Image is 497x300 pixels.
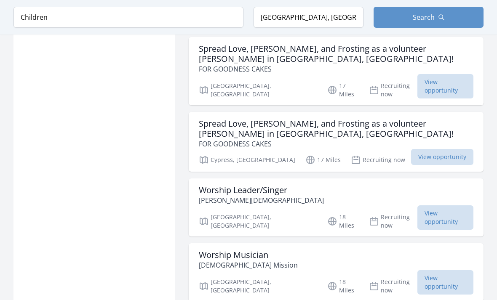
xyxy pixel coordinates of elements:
p: 17 Miles [327,82,359,99]
p: 18 Miles [327,213,359,230]
a: Spread Love, [PERSON_NAME], and Frosting as a volunteer [PERSON_NAME] in [GEOGRAPHIC_DATA], [GEOG... [189,37,484,106]
span: View opportunity [417,271,473,295]
input: Location [254,7,363,28]
p: Recruiting now [369,278,417,295]
h3: Spread Love, [PERSON_NAME], and Frosting as a volunteer [PERSON_NAME] in [GEOGRAPHIC_DATA], [GEOG... [199,119,473,139]
span: View opportunity [411,149,473,165]
p: [DEMOGRAPHIC_DATA] Mission [199,260,298,271]
p: Recruiting now [351,155,405,165]
span: View opportunity [417,206,473,230]
p: [GEOGRAPHIC_DATA], [GEOGRAPHIC_DATA] [199,278,317,295]
input: Keyword [13,7,243,28]
span: Search [413,12,435,22]
h3: Worship Leader/Singer [199,186,324,196]
p: [GEOGRAPHIC_DATA], [GEOGRAPHIC_DATA] [199,213,317,230]
p: 17 Miles [305,155,341,165]
h3: Spread Love, [PERSON_NAME], and Frosting as a volunteer [PERSON_NAME] in [GEOGRAPHIC_DATA], [GEOG... [199,44,473,64]
a: Spread Love, [PERSON_NAME], and Frosting as a volunteer [PERSON_NAME] in [GEOGRAPHIC_DATA], [GEOG... [189,112,484,172]
span: View opportunity [417,74,473,99]
a: Worship Leader/Singer [PERSON_NAME][DEMOGRAPHIC_DATA] [GEOGRAPHIC_DATA], [GEOGRAPHIC_DATA] 18 Mil... [189,179,484,237]
p: [PERSON_NAME][DEMOGRAPHIC_DATA] [199,196,324,206]
button: Search [374,7,484,28]
p: FOR GOODNESS CAKES [199,139,473,149]
h3: Worship Musician [199,250,298,260]
p: 18 Miles [327,278,359,295]
p: Recruiting now [369,82,417,99]
p: [GEOGRAPHIC_DATA], [GEOGRAPHIC_DATA] [199,82,317,99]
p: Recruiting now [369,213,417,230]
p: Cypress, [GEOGRAPHIC_DATA] [199,155,295,165]
p: FOR GOODNESS CAKES [199,64,473,74]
